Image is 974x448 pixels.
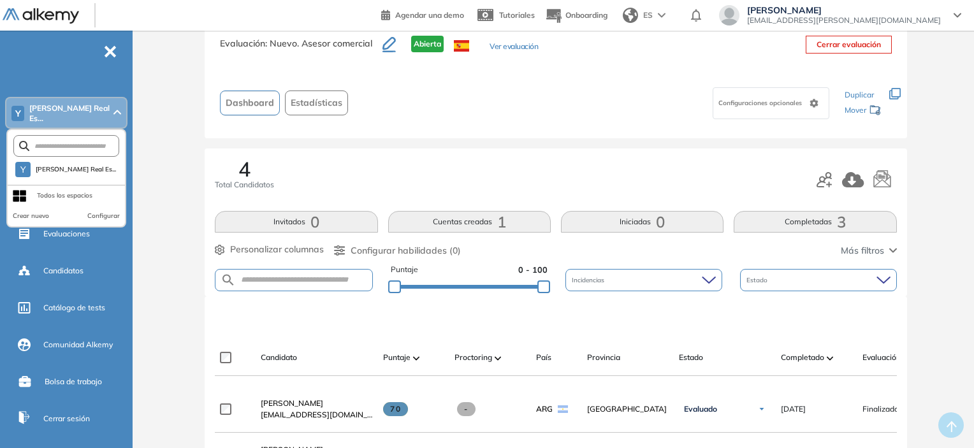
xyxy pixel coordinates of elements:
[684,404,717,414] span: Evaluado
[747,15,941,25] span: [EMAIL_ADDRESS][PERSON_NAME][DOMAIN_NAME]
[587,403,669,415] span: [GEOGRAPHIC_DATA]
[36,164,112,175] span: [PERSON_NAME] Real Es...
[561,211,723,233] button: Iniciadas0
[29,103,111,124] span: [PERSON_NAME] Real Es...
[411,36,444,52] span: Abierta
[806,36,892,54] button: Cerrar evaluación
[545,2,607,29] button: Onboarding
[215,211,377,233] button: Invitados0
[565,10,607,20] span: Onboarding
[454,40,469,52] img: ESP
[221,272,236,288] img: SEARCH_ALT
[395,10,464,20] span: Agendar una demo
[845,90,874,99] span: Duplicar
[43,339,113,350] span: Comunidad Alkemy
[747,5,941,15] span: [PERSON_NAME]
[13,211,49,221] button: Crear nuevo
[20,164,25,175] span: Y
[841,244,884,257] span: Más filtros
[536,352,551,363] span: País
[215,179,274,191] span: Total Candidatos
[413,356,419,360] img: [missing "en.ARROW_ALT" translation]
[623,8,638,23] img: world
[388,211,551,233] button: Cuentas creadas1
[238,159,251,179] span: 4
[572,275,607,285] span: Incidencias
[43,302,105,314] span: Catálogo de tests
[718,98,804,108] span: Configuraciones opcionales
[45,376,102,387] span: Bolsa de trabajo
[230,243,324,256] span: Personalizar columnas
[261,409,373,421] span: [EMAIL_ADDRESS][DOMAIN_NAME]
[334,244,461,257] button: Configurar habilidades (0)
[3,8,79,24] img: Logo
[499,10,535,20] span: Tutoriales
[381,6,464,22] a: Agendar una demo
[261,352,297,363] span: Candidato
[220,90,280,115] button: Dashboard
[391,264,418,276] span: Puntaje
[15,108,21,119] span: Y
[679,352,703,363] span: Estado
[781,403,806,415] span: [DATE]
[457,402,476,416] span: -
[862,403,899,415] span: Finalizado
[490,41,538,54] button: Ver evaluación
[643,10,653,21] span: ES
[862,352,901,363] span: Evaluación
[740,269,897,291] div: Estado
[37,191,92,201] div: Todos los espacios
[261,398,373,409] a: [PERSON_NAME]
[87,211,120,221] button: Configurar
[845,99,882,123] div: Mover
[383,352,411,363] span: Puntaje
[841,244,897,257] button: Más filtros
[565,269,722,291] div: Incidencias
[226,96,274,110] span: Dashboard
[285,90,348,115] button: Estadísticas
[518,264,548,276] span: 0 - 100
[351,244,461,257] span: Configurar habilidades (0)
[261,398,323,408] span: [PERSON_NAME]
[383,402,408,416] span: 70
[536,403,553,415] span: ARG
[43,265,84,277] span: Candidatos
[265,38,372,49] span: : Nuevo. Asesor comercial
[781,352,824,363] span: Completado
[291,96,342,110] span: Estadísticas
[558,405,568,413] img: ARG
[713,87,829,119] div: Configuraciones opcionales
[734,211,896,233] button: Completadas3
[220,36,382,62] h3: Evaluación
[758,405,766,413] img: Ícono de flecha
[587,352,620,363] span: Provincia
[43,228,90,240] span: Evaluaciones
[827,356,833,360] img: [missing "en.ARROW_ALT" translation]
[658,13,665,18] img: arrow
[495,356,501,360] img: [missing "en.ARROW_ALT" translation]
[454,352,492,363] span: Proctoring
[746,275,770,285] span: Estado
[215,243,324,256] button: Personalizar columnas
[43,413,90,424] span: Cerrar sesión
